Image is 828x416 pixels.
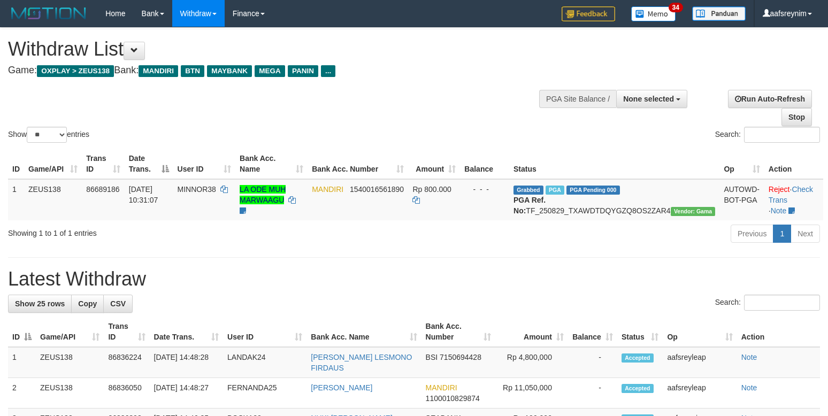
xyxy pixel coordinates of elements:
[181,65,204,77] span: BTN
[86,185,119,194] span: 86689186
[719,179,764,220] td: AUTOWD-BOT-PGA
[8,224,337,238] div: Showing 1 to 1 of 1 entries
[78,299,97,308] span: Copy
[311,383,372,392] a: [PERSON_NAME]
[8,317,36,347] th: ID: activate to sort column descending
[15,299,65,308] span: Show 25 rows
[426,383,457,392] span: MANDIRI
[728,90,812,108] a: Run Auto-Refresh
[669,3,683,12] span: 34
[36,317,104,347] th: Game/API: activate to sort column ascending
[312,185,343,194] span: MANDIRI
[321,65,335,77] span: ...
[495,347,568,378] td: Rp 4,800,000
[421,317,496,347] th: Bank Acc. Number: activate to sort column ascending
[616,90,687,108] button: None selected
[173,149,236,179] th: User ID: activate to sort column ascending
[509,179,719,220] td: TF_250829_TXAWDTDQYGZQ8OS2ZAR4
[311,353,412,372] a: [PERSON_NAME] LESMONO FIRDAUS
[715,295,820,311] label: Search:
[495,378,568,409] td: Rp 11,050,000
[426,394,480,403] span: Copy 1100010829874 to clipboard
[769,185,813,204] a: Check Trans
[37,65,114,77] span: OXPLAY > ZEUS138
[71,295,104,313] a: Copy
[255,65,285,77] span: MEGA
[692,6,746,21] img: panduan.png
[741,383,757,392] a: Note
[223,317,306,347] th: User ID: activate to sort column ascending
[8,149,24,179] th: ID
[568,317,617,347] th: Balance: activate to sort column ascending
[125,149,173,179] th: Date Trans.: activate to sort column descending
[8,295,72,313] a: Show 25 rows
[240,185,286,204] a: LA ODE MUH MARWAAGU
[27,127,67,143] select: Showentries
[539,90,616,108] div: PGA Site Balance /
[8,5,89,21] img: MOTION_logo.png
[769,185,790,194] a: Reject
[104,347,149,378] td: 86836224
[631,6,676,21] img: Button%20Memo.svg
[139,65,178,77] span: MANDIRI
[36,378,104,409] td: ZEUS138
[622,353,654,363] span: Accepted
[562,6,615,21] img: Feedback.jpg
[288,65,318,77] span: PANIN
[744,295,820,311] input: Search:
[663,378,737,409] td: aafsreyleap
[663,347,737,378] td: aafsreyleap
[412,185,451,194] span: Rp 800.000
[781,108,812,126] a: Stop
[235,149,308,179] th: Bank Acc. Name: activate to sort column ascending
[8,179,24,220] td: 1
[719,149,764,179] th: Op: activate to sort column ascending
[568,378,617,409] td: -
[129,185,158,204] span: [DATE] 10:31:07
[741,353,757,361] a: Note
[426,353,438,361] span: BSI
[671,207,716,216] span: Vendor URL: https://trx31.1velocity.biz
[82,149,125,179] th: Trans ID: activate to sort column ascending
[495,317,568,347] th: Amount: activate to sort column ascending
[513,186,543,195] span: Grabbed
[623,95,674,103] span: None selected
[223,347,306,378] td: LANDAK24
[150,317,223,347] th: Date Trans.: activate to sort column ascending
[150,347,223,378] td: [DATE] 14:48:28
[764,179,823,220] td: · ·
[715,127,820,143] label: Search:
[104,317,149,347] th: Trans ID: activate to sort column ascending
[36,347,104,378] td: ZEUS138
[408,149,460,179] th: Amount: activate to sort column ascending
[207,65,252,77] span: MAYBANK
[460,149,509,179] th: Balance
[568,347,617,378] td: -
[110,299,126,308] span: CSV
[737,317,820,347] th: Action
[8,268,820,290] h1: Latest Withdraw
[509,149,719,179] th: Status
[464,184,505,195] div: - - -
[663,317,737,347] th: Op: activate to sort column ascending
[773,225,791,243] a: 1
[306,317,421,347] th: Bank Acc. Name: activate to sort column ascending
[771,206,787,215] a: Note
[546,186,564,195] span: Marked by aafkaynarin
[350,185,404,194] span: Copy 1540016561890 to clipboard
[8,127,89,143] label: Show entries
[150,378,223,409] td: [DATE] 14:48:27
[566,186,620,195] span: PGA Pending
[440,353,481,361] span: Copy 7150694428 to clipboard
[24,149,82,179] th: Game/API: activate to sort column ascending
[617,317,663,347] th: Status: activate to sort column ascending
[791,225,820,243] a: Next
[178,185,216,194] span: MINNOR38
[103,295,133,313] a: CSV
[308,149,408,179] th: Bank Acc. Number: activate to sort column ascending
[104,378,149,409] td: 86836050
[764,149,823,179] th: Action
[8,378,36,409] td: 2
[731,225,773,243] a: Previous
[622,384,654,393] span: Accepted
